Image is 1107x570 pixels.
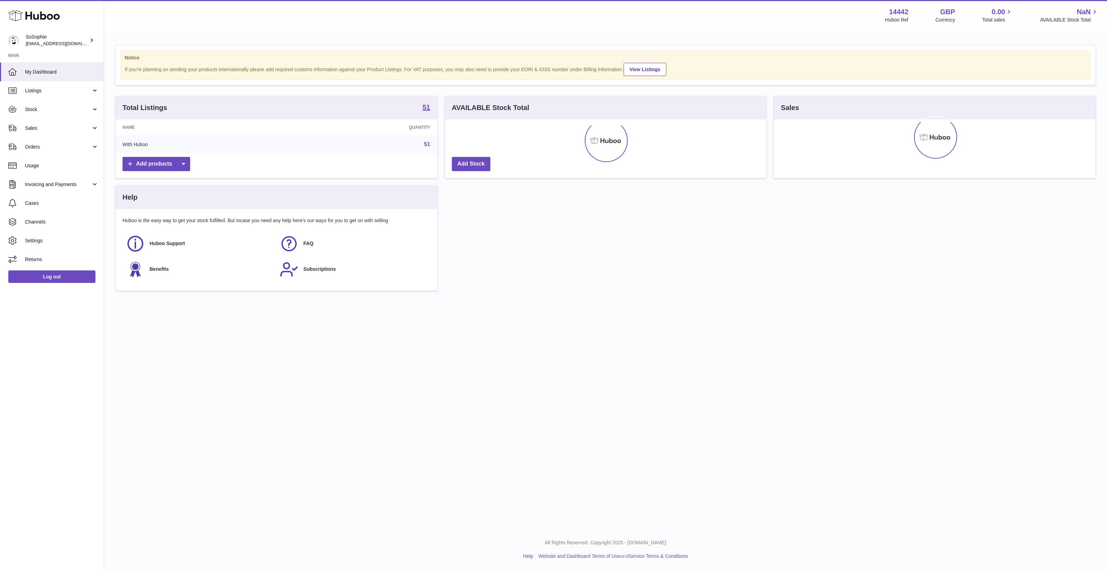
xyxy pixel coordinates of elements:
[781,103,799,112] h3: Sales
[126,260,273,279] a: Benefits
[122,193,137,202] h3: Help
[25,162,99,169] span: Usage
[936,17,955,23] div: Currency
[889,7,909,17] strong: 14442
[26,41,102,46] span: [EMAIL_ADDRESS][DOMAIN_NAME]
[110,539,1101,546] p: All Rights Reserved. Copyright 2025 - [DOMAIN_NAME]
[116,119,285,135] th: Name
[523,553,533,559] a: Help
[452,157,490,171] a: Add Stock
[1040,7,1099,23] a: NaN AVAILABLE Stock Total
[25,237,99,244] span: Settings
[982,7,1013,23] a: 0.00 Total sales
[25,256,99,263] span: Returns
[1040,17,1099,23] span: AVAILABLE Stock Total
[280,260,426,279] a: Subscriptions
[982,17,1013,23] span: Total sales
[628,553,688,559] a: Service Terms & Conditions
[885,17,909,23] div: Huboo Ref
[25,144,91,150] span: Orders
[452,103,529,112] h3: AVAILABLE Stock Total
[150,240,185,247] span: Huboo Support
[122,157,190,171] a: Add products
[122,103,167,112] h3: Total Listings
[125,55,1087,61] strong: Notice
[116,135,285,153] td: With Huboo
[8,35,19,45] img: internalAdmin-14442@internal.huboo.com
[26,34,88,47] div: SoSophie
[25,181,91,188] span: Invoicing and Payments
[422,104,430,112] a: 51
[422,104,430,111] strong: 51
[280,234,426,253] a: FAQ
[538,553,620,559] a: Website and Dashboard Terms of Use
[122,217,430,224] p: Huboo is the easy way to get your stock fulfilled. But incase you need any help here's our ways f...
[25,219,99,225] span: Channels
[25,200,99,207] span: Cases
[25,106,91,113] span: Stock
[285,119,437,135] th: Quantity
[536,553,688,560] li: and
[125,62,1087,76] div: If you're planning on sending your products internationally please add required customs informati...
[624,63,666,76] a: View Listings
[25,87,91,94] span: Listings
[25,125,91,132] span: Sales
[25,69,99,75] span: My Dashboard
[940,7,955,17] strong: GBP
[992,7,1005,17] span: 0.00
[303,240,313,247] span: FAQ
[150,266,169,273] span: Benefits
[303,266,336,273] span: Subscriptions
[1077,7,1091,17] span: NaN
[8,270,95,283] a: Log out
[126,234,273,253] a: Huboo Support
[424,141,430,147] a: 51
